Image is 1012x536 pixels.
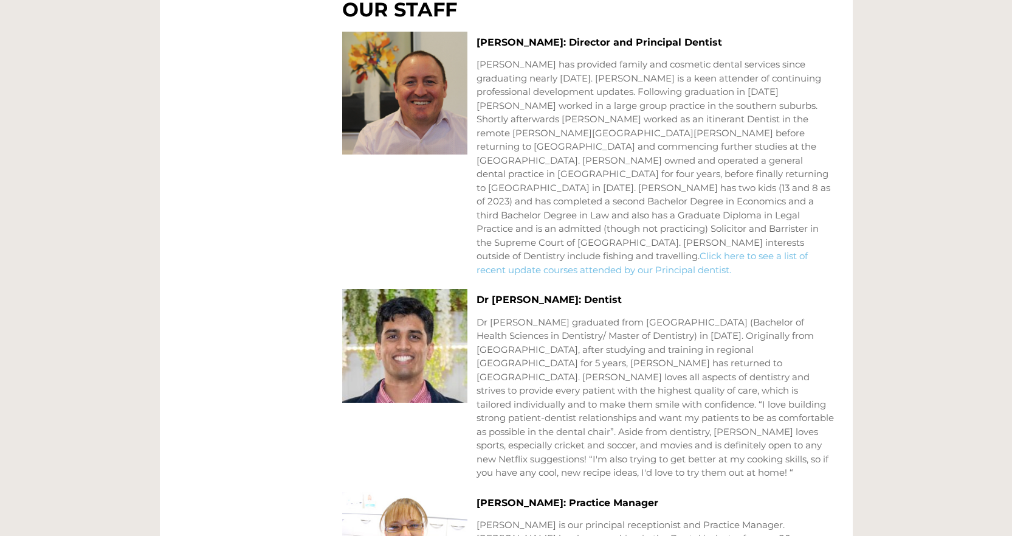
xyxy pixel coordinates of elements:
[342,289,467,402] img: Dr Arjun Nagasandra
[477,250,808,276] a: Click here to see a list of recent update courses attended by our Principal dentist.
[477,497,835,509] h3: [PERSON_NAME]: Practice Manager
[477,316,835,480] p: Dr [PERSON_NAME] graduated from [GEOGRAPHIC_DATA] (Bachelor of Health Sciences in Dentistry/ Mast...
[477,58,835,277] p: [PERSON_NAME] has provided family and cosmetic dental services since graduating nearly [DATE]. [P...
[477,294,835,305] h3: Dr [PERSON_NAME]: Dentist
[477,37,835,48] h3: [PERSON_NAME]: Director and Principal Dentist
